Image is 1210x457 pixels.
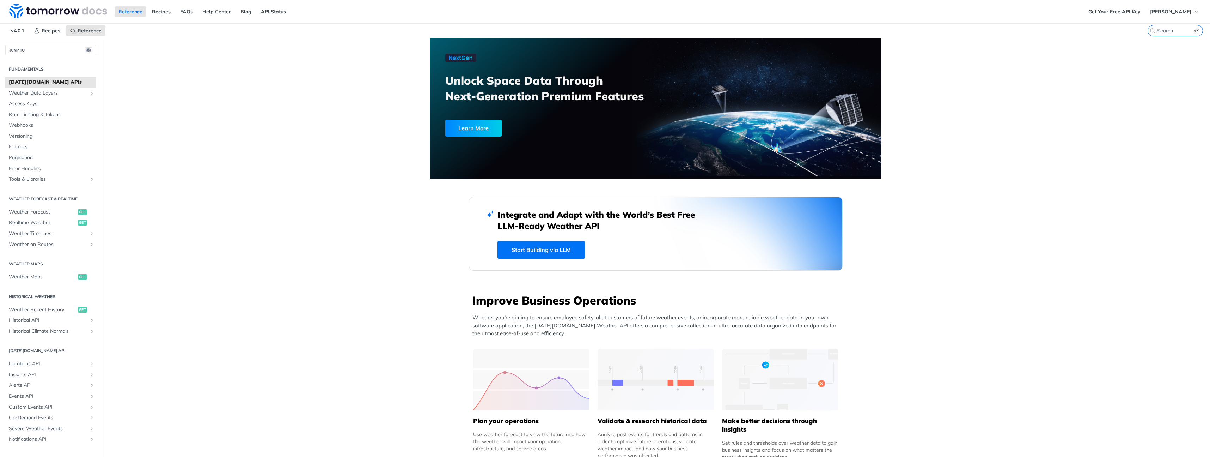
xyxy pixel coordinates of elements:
[89,383,94,388] button: Show subpages for Alerts API
[78,209,87,215] span: get
[5,294,96,300] h2: Historical Weather
[9,111,94,118] span: Rate Limiting & Tokens
[89,372,94,378] button: Show subpages for Insights API
[89,393,94,399] button: Show subpages for Events API
[5,152,96,163] a: Pagination
[722,349,838,410] img: a22d113-group-496-32x.svg
[9,371,87,378] span: Insights API
[9,328,87,335] span: Historical Climate Normals
[9,317,87,324] span: Historical API
[5,77,96,88] a: [DATE][DOMAIN_NAME] APIs
[5,261,96,267] h2: Weather Maps
[722,417,838,434] h5: Make better decisions through insights
[9,4,107,18] img: Tomorrow.io Weather API Docs
[1150,8,1191,15] span: [PERSON_NAME]
[497,241,585,259] a: Start Building via LLM
[5,359,96,369] a: Locations APIShow subpages for Locations API
[78,274,87,280] span: get
[89,361,94,367] button: Show subpages for Locations API
[9,306,76,313] span: Weather Recent History
[472,314,843,338] p: Whether you’re aiming to ensure employee safety, alert customers of future weather events, or inc...
[5,120,96,131] a: Webhooks
[85,47,92,53] span: ⌘/
[115,6,146,17] a: Reference
[1084,6,1144,17] a: Get Your Free API Key
[89,318,94,323] button: Show subpages for Historical API
[9,209,76,216] span: Weather Forecast
[5,98,96,109] a: Access Keys
[176,6,197,17] a: FAQs
[9,230,87,237] span: Weather Timelines
[445,120,502,137] div: Learn More
[9,79,94,86] span: [DATE][DOMAIN_NAME] APIs
[445,54,476,62] img: NextGen
[9,165,94,172] span: Error Handling
[5,131,96,142] a: Versioning
[66,25,105,36] a: Reference
[89,426,94,432] button: Show subpages for Severe Weather Events
[5,109,96,120] a: Rate Limiting & Tokens
[1150,28,1155,34] svg: Search
[5,391,96,402] a: Events APIShow subpages for Events API
[472,293,843,308] h3: Improve Business Operations
[5,142,96,152] a: Formats
[5,326,96,337] a: Historical Climate NormalsShow subpages for Historical Climate Normals
[5,228,96,239] a: Weather TimelinesShow subpages for Weather Timelines
[5,434,96,445] a: Notifications APIShow subpages for Notifications API
[5,305,96,315] a: Weather Recent Historyget
[7,25,28,36] span: v4.0.1
[89,329,94,334] button: Show subpages for Historical Climate Normals
[9,219,76,226] span: Realtime Weather
[9,154,94,161] span: Pagination
[78,28,102,34] span: Reference
[9,425,87,432] span: Severe Weather Events
[5,369,96,380] a: Insights APIShow subpages for Insights API
[148,6,175,17] a: Recipes
[5,380,96,391] a: Alerts APIShow subpages for Alerts API
[473,349,589,410] img: 39565e8-group-4962x.svg
[89,90,94,96] button: Show subpages for Weather Data Layers
[5,88,96,98] a: Weather Data LayersShow subpages for Weather Data Layers
[5,239,96,250] a: Weather on RoutesShow subpages for Weather on Routes
[9,382,87,389] span: Alerts API
[5,423,96,434] a: Severe Weather EventsShow subpages for Severe Weather Events
[5,174,96,185] a: Tools & LibrariesShow subpages for Tools & Libraries
[473,431,589,452] div: Use weather forecast to view the future and how the weather will impact your operation, infrastru...
[5,163,96,174] a: Error Handling
[5,402,96,413] a: Custom Events APIShow subpages for Custom Events API
[5,66,96,72] h2: Fundamentals
[9,436,87,443] span: Notifications API
[5,348,96,354] h2: [DATE][DOMAIN_NAME] API
[5,272,96,282] a: Weather Mapsget
[9,133,94,140] span: Versioning
[473,417,589,425] h5: Plan your operations
[78,307,87,313] span: get
[198,6,235,17] a: Help Center
[5,196,96,202] h2: Weather Forecast & realtime
[598,417,714,425] h5: Validate & research historical data
[9,241,87,248] span: Weather on Routes
[9,360,87,367] span: Locations API
[5,45,96,55] button: JUMP TO⌘/
[5,217,96,228] a: Realtime Weatherget
[1192,27,1201,34] kbd: ⌘K
[9,404,87,411] span: Custom Events API
[9,122,94,129] span: Webhooks
[5,315,96,326] a: Historical APIShow subpages for Historical API
[30,25,64,36] a: Recipes
[89,176,94,182] button: Show subpages for Tools & Libraries
[9,100,94,107] span: Access Keys
[5,207,96,217] a: Weather Forecastget
[9,90,87,97] span: Weather Data Layers
[9,273,76,281] span: Weather Maps
[9,143,94,150] span: Formats
[78,220,87,226] span: get
[9,414,87,421] span: On-Demand Events
[42,28,60,34] span: Recipes
[89,231,94,236] button: Show subpages for Weather Timelines
[445,120,620,137] a: Learn More
[89,404,94,410] button: Show subpages for Custom Events API
[598,349,714,410] img: 13d7ca0-group-496-2.svg
[89,437,94,442] button: Show subpages for Notifications API
[89,415,94,421] button: Show subpages for On-Demand Events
